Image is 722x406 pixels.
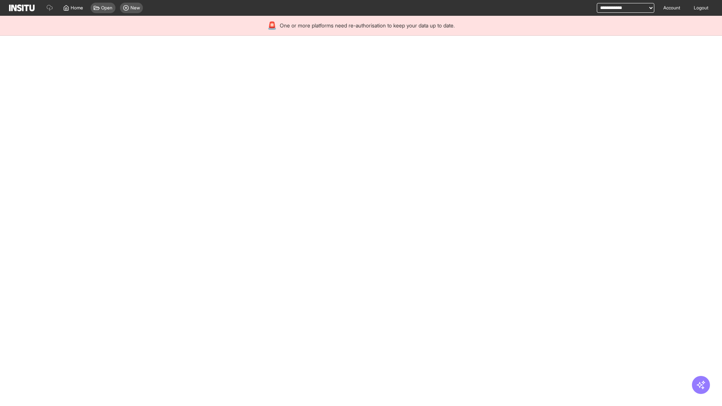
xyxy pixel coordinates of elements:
[280,22,455,29] span: One or more platforms need re-authorisation to keep your data up to date.
[130,5,140,11] span: New
[101,5,112,11] span: Open
[71,5,83,11] span: Home
[267,20,277,31] div: 🚨
[9,5,35,11] img: Logo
